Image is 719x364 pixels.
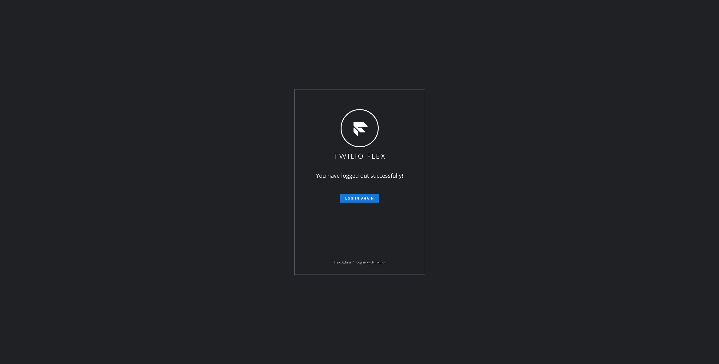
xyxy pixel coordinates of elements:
span: You have logged out successfully! [316,172,403,179]
a: Log in with Twilio. [356,259,385,265]
span: Log in again [345,196,374,200]
button: Log in again [340,194,379,203]
span: Flex Admin? [334,259,354,265]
